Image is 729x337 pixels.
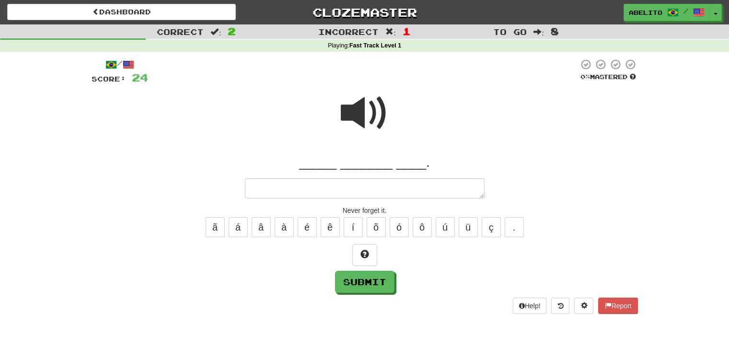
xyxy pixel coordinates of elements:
[7,4,236,20] a: Dashboard
[321,217,340,237] button: ê
[349,42,402,49] strong: Fast Track Level 1
[629,8,662,17] span: abelito
[579,73,638,81] div: Mastered
[459,217,478,237] button: ü
[335,271,394,293] button: Submit
[513,298,547,314] button: Help!
[403,25,411,37] span: 1
[298,217,317,237] button: é
[551,25,559,37] span: 8
[352,244,377,266] button: Hint!
[624,4,710,21] a: abelito /
[92,75,126,83] span: Score:
[390,217,409,237] button: ó
[493,27,527,36] span: To go
[598,298,637,314] button: Report
[206,217,225,237] button: ã
[157,27,204,36] span: Correct
[92,206,638,215] div: Never forget it.
[250,4,479,21] a: Clozemaster
[385,28,396,36] span: :
[228,25,236,37] span: 2
[92,58,148,70] div: /
[252,217,271,237] button: â
[92,154,638,171] div: _____ _______ ____.
[436,217,455,237] button: ú
[683,8,688,14] span: /
[229,217,248,237] button: á
[482,217,501,237] button: ç
[413,217,432,237] button: ô
[533,28,544,36] span: :
[551,298,569,314] button: Round history (alt+y)
[318,27,379,36] span: Incorrect
[580,73,590,81] span: 0 %
[132,71,148,83] span: 24
[210,28,221,36] span: :
[275,217,294,237] button: à
[367,217,386,237] button: õ
[344,217,363,237] button: í
[505,217,524,237] button: .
